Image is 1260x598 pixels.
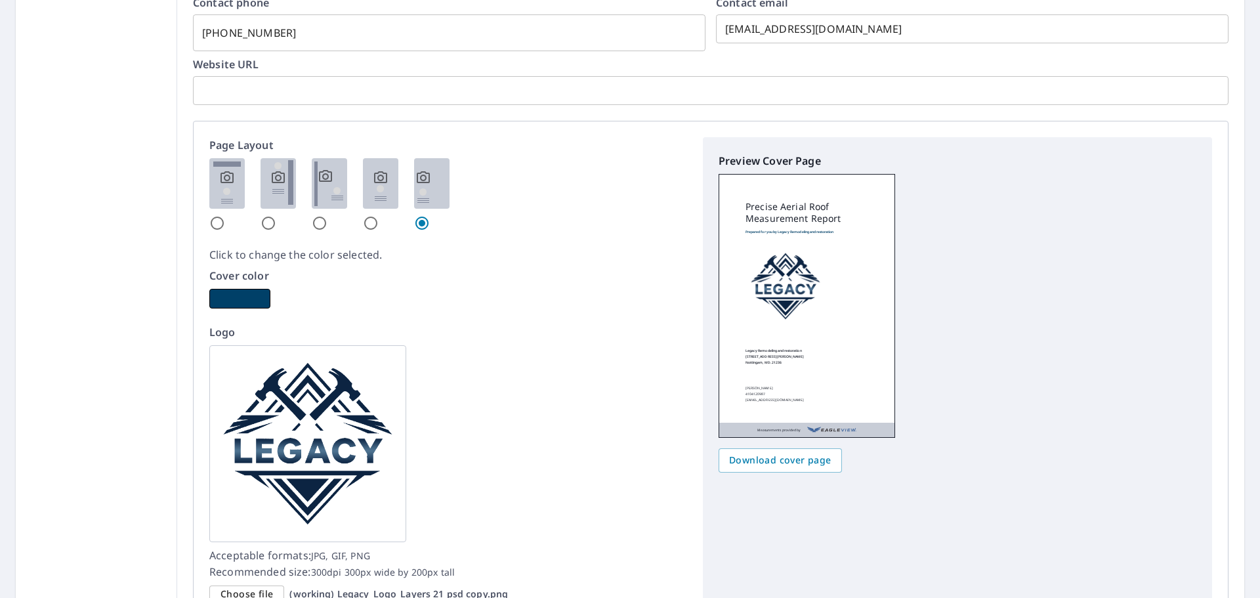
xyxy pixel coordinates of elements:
p: Precise Aerial Roof Measurement Report [745,201,868,224]
p: Click to change the color selected. [209,247,687,263]
p: [PERSON_NAME] [745,385,773,391]
span: 300dpi 300px wide by 200px tall [311,566,455,578]
span: Download cover page [729,452,831,469]
img: EV Logo [807,424,856,436]
p: Logo [209,324,687,340]
p: Measurements provided by [757,424,801,436]
p: Acceptable formats: Recommended size: [209,547,687,580]
img: 1 [209,158,245,209]
p: Nottingam, MD. 21236 [745,360,782,366]
p: [STREET_ADDRESS][PERSON_NAME] [745,354,804,360]
p: [EMAIL_ADDRESS][DOMAIN_NAME] [745,397,804,403]
img: 2 [261,158,296,209]
p: Page Layout [209,137,687,153]
p: Legacy Remodeling and restoration [745,348,802,354]
img: logo [745,246,826,326]
p: Prepared for you by Legacy Remodeling and restoration [745,228,894,236]
img: 4 [363,158,398,209]
img: logo [209,345,406,542]
p: Cover color [209,268,687,284]
button: Download cover page [719,448,842,473]
img: 5 [414,158,450,209]
p: Preview Cover Page [719,153,1196,169]
span: JPG, GIF, PNG [311,549,370,562]
label: Website URL [193,59,1228,70]
img: 3 [312,158,347,209]
p: 4104120987 [745,391,765,397]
